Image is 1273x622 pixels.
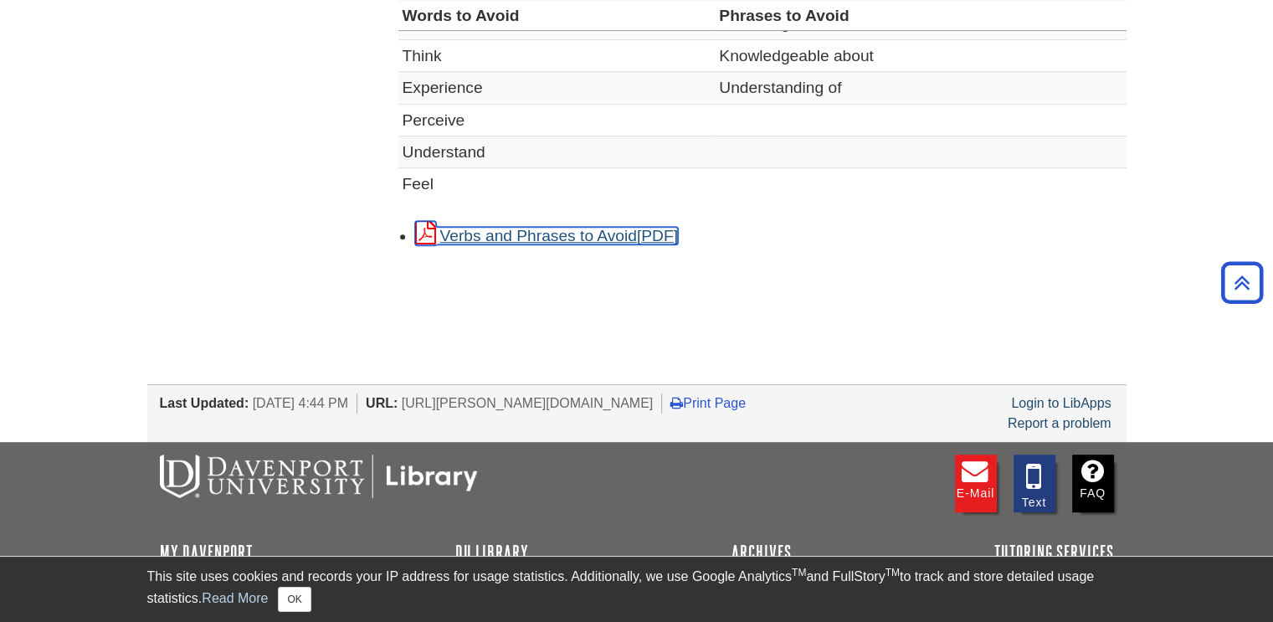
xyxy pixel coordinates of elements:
[415,227,678,244] a: Link opens in new window
[1072,455,1114,512] a: FAQ
[455,542,529,563] a: DU Library
[366,396,398,410] span: URL:
[160,396,249,410] span: Last Updated:
[398,39,716,71] td: Think
[670,396,746,410] a: Print Page
[955,455,997,512] a: E-mail
[1215,271,1269,294] a: Back to Top
[715,72,1126,104] td: Understanding of
[398,168,716,200] td: Feel
[715,39,1126,71] td: Knowledgeable about
[994,542,1114,563] a: Tutoring Services
[160,455,478,498] img: DU Libraries
[202,591,268,605] a: Read More
[278,587,311,612] button: Close
[147,567,1127,612] div: This site uses cookies and records your IP address for usage statistics. Additionally, we use Goo...
[398,136,716,168] td: Understand
[731,542,792,563] a: Archives
[253,396,348,410] span: [DATE] 4:44 PM
[1011,396,1111,410] a: Login to LibApps
[160,542,253,563] a: My Davenport
[792,567,806,578] sup: TM
[398,104,716,136] td: Perceive
[1008,416,1111,430] a: Report a problem
[885,567,900,578] sup: TM
[670,396,683,409] i: Print Page
[402,396,654,410] span: [URL][PERSON_NAME][DOMAIN_NAME]
[398,72,716,104] td: Experience
[1014,455,1055,512] a: Text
